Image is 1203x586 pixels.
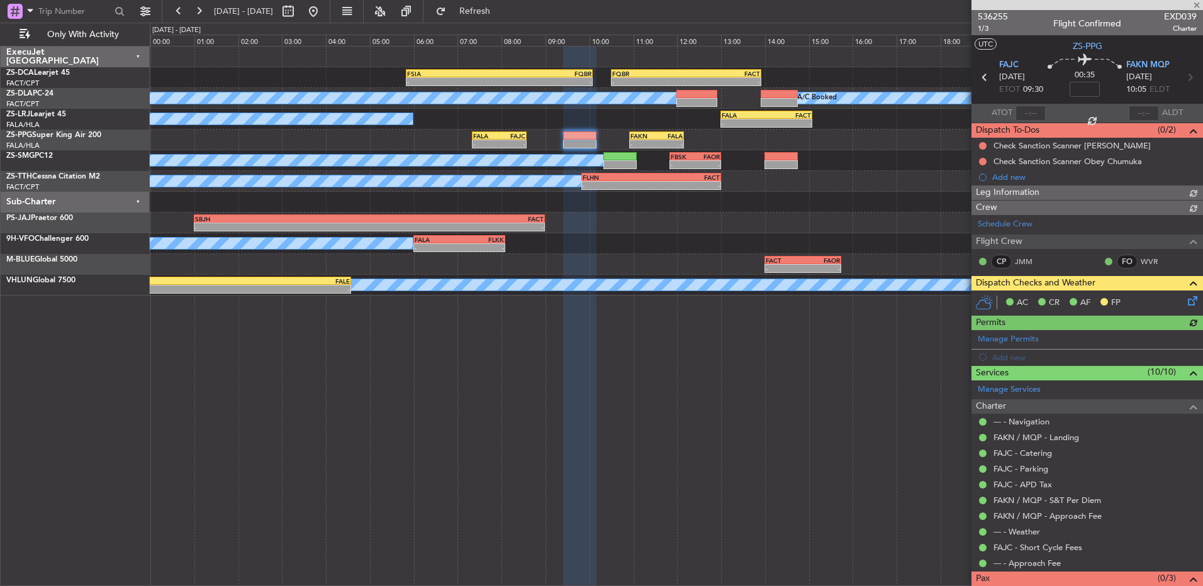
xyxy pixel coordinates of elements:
[6,120,40,130] a: FALA/HLA
[95,285,350,293] div: -
[6,235,35,243] span: 9H-VFO
[449,7,501,16] span: Refresh
[897,35,941,46] div: 17:00
[722,119,766,127] div: -
[976,572,990,586] span: Pax
[992,107,1012,119] span: ATOT
[765,35,809,46] div: 14:00
[501,35,546,46] div: 08:00
[722,111,766,119] div: FALA
[430,1,505,21] button: Refresh
[993,463,1048,474] a: FAJC - Parking
[993,526,1040,537] a: --- - Weather
[6,111,66,118] a: ZS-LRJLearjet 45
[993,416,1049,427] a: --- - Navigation
[1023,84,1043,96] span: 09:30
[500,70,592,77] div: FQBR
[1053,17,1121,30] div: Flight Confirmed
[999,59,1019,72] span: FAJC
[993,479,1052,490] a: FAJC - APD Tax
[1126,59,1170,72] span: FAKN MQP
[6,173,100,180] a: ZS-TTHCessna Citation M2
[993,448,1052,458] a: FAJC - Catering
[473,140,500,148] div: -
[6,173,32,180] span: ZS-TTH
[809,35,853,46] div: 15:00
[1158,572,1176,585] span: (0/3)
[1073,40,1102,53] span: ZS-PPG
[853,35,897,46] div: 16:00
[999,84,1020,96] span: ETOT
[1075,69,1095,82] span: 00:35
[766,265,803,272] div: -
[6,152,35,160] span: ZS-SMG
[612,70,686,77] div: FQBR
[583,174,651,181] div: FLHN
[6,69,34,77] span: ZS-DCA
[6,131,101,139] a: ZS-PPGSuper King Air 200
[766,257,803,264] div: FACT
[6,141,40,150] a: FALA/HLA
[999,71,1025,84] span: [DATE]
[407,78,500,86] div: -
[630,132,657,140] div: FAKN
[6,277,76,284] a: VHLUNGlobal 7500
[993,511,1102,521] a: FAKN / MQP - Approach Fee
[407,70,500,77] div: FSIA
[993,140,1151,151] div: Check Sanction Scanner [PERSON_NAME]
[583,182,651,189] div: -
[657,140,683,148] div: -
[6,69,70,77] a: ZS-DCALearjet 45
[6,152,53,160] a: ZS-SMGPC12
[993,432,1079,443] a: FAKN / MQP - Landing
[651,174,720,181] div: FACT
[6,111,30,118] span: ZS-LRJ
[500,78,592,86] div: -
[651,182,720,189] div: -
[993,542,1082,553] a: FAJC - Short Cycle Fees
[369,223,544,231] div: -
[415,244,459,252] div: -
[612,78,686,86] div: -
[414,35,458,46] div: 06:00
[993,156,1142,167] div: Check Sanction Scanner Obey Chumuka
[993,558,1061,568] a: --- - Approach Fee
[686,78,759,86] div: -
[459,244,504,252] div: -
[238,35,283,46] div: 02:00
[1049,297,1060,309] span: CR
[370,35,414,46] div: 05:00
[1158,123,1176,136] span: (0/2)
[214,6,273,17] span: [DATE] - [DATE]
[150,35,194,46] div: 00:00
[975,38,997,50] button: UTC
[978,10,1008,23] span: 536255
[152,25,201,36] div: [DATE] - [DATE]
[630,140,657,148] div: -
[500,132,526,140] div: FAJC
[14,25,137,45] button: Only With Activity
[1148,365,1176,379] span: (10/10)
[194,35,238,46] div: 01:00
[976,123,1039,138] span: Dispatch To-Dos
[6,256,77,263] a: M-BLUEGlobal 5000
[6,90,33,97] span: ZS-DLA
[686,70,759,77] div: FACT
[6,214,31,222] span: PS-JAJ
[6,277,33,284] span: VHLUN
[1111,297,1121,309] span: FP
[978,384,1041,396] a: Manage Services
[677,35,721,46] div: 12:00
[803,257,840,264] div: FAOR
[38,2,111,21] input: Trip Number
[1164,23,1197,34] span: Charter
[6,214,73,222] a: PS-JAJPraetor 600
[657,132,683,140] div: FALA
[941,35,985,46] div: 18:00
[6,182,39,192] a: FACT/CPT
[766,119,811,127] div: -
[6,131,32,139] span: ZS-PPG
[978,23,1008,34] span: 1/3
[1017,297,1028,309] span: AC
[1126,84,1146,96] span: 10:05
